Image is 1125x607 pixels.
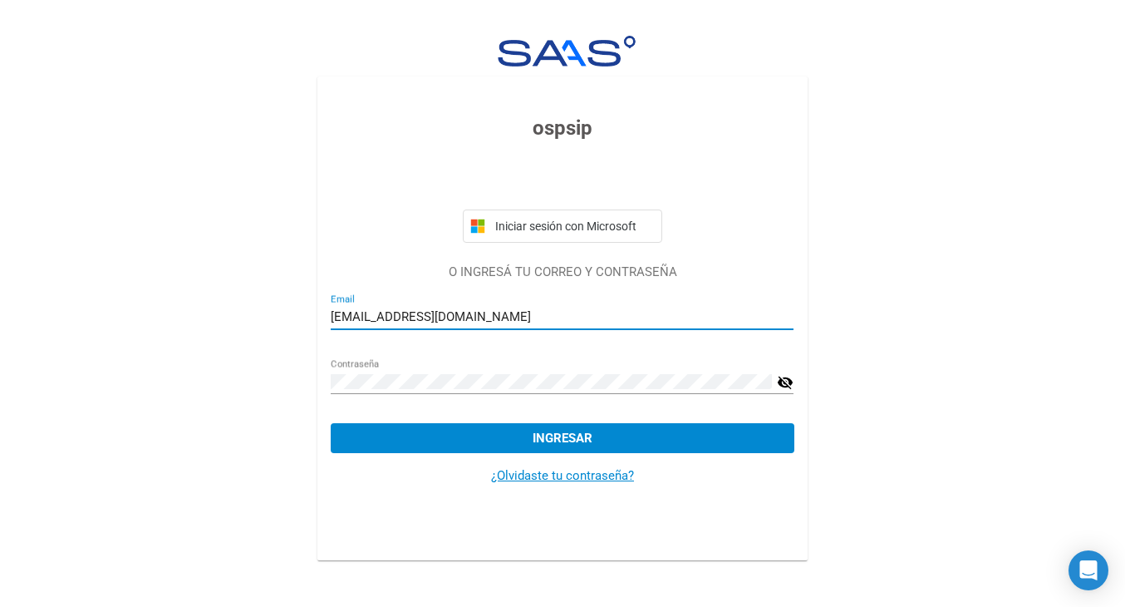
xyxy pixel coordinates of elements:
[454,161,671,198] iframe: Botón Iniciar sesión con Google
[331,423,793,453] button: Ingresar
[492,220,655,233] span: Iniciar sesión con Microsoft
[331,113,793,143] h3: ospsip
[331,263,793,282] p: O INGRESÁ TU CORREO Y CONTRASEÑA
[491,468,634,483] a: ¿Olvidaste tu contraseña?
[533,431,592,446] span: Ingresar
[463,210,662,243] button: Iniciar sesión con Microsoft
[777,373,793,392] mat-icon: visibility_off
[1069,550,1108,590] div: Open Intercom Messenger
